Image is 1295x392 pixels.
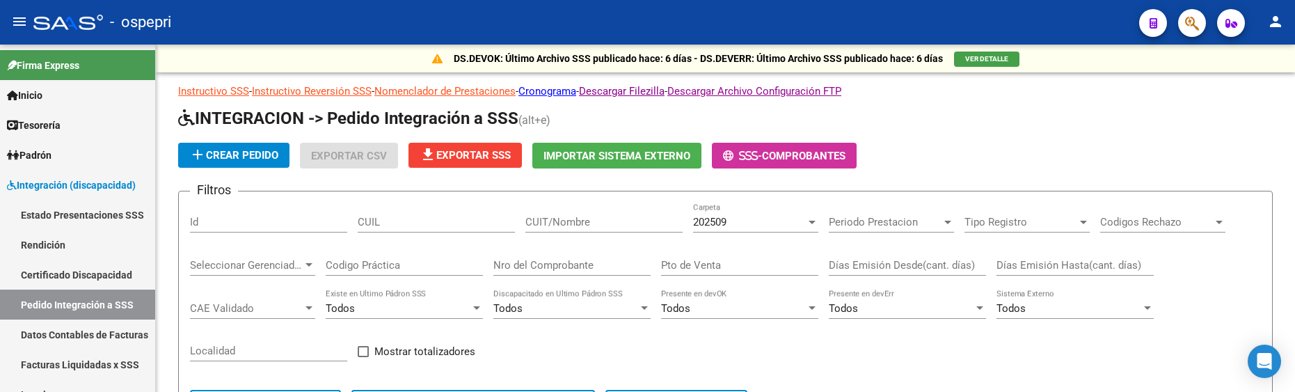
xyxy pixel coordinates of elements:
[954,52,1019,67] button: VER DETALLE
[1100,216,1213,228] span: Codigos Rechazo
[454,51,943,66] p: DS.DEVOK: Último Archivo SSS publicado hace: 6 días - DS.DEVERR: Último Archivo SSS publicado hac...
[543,150,690,162] span: Importar Sistema Externo
[311,150,387,162] span: Exportar CSV
[762,150,845,162] span: Comprobantes
[7,178,136,193] span: Integración (discapacidad)
[178,84,1273,99] p: - - - - -
[532,143,701,168] button: Importar Sistema Externo
[579,85,665,97] a: Descargar Filezilla
[11,13,28,30] mat-icon: menu
[374,85,516,97] a: Nomenclador de Prestaciones
[661,302,690,315] span: Todos
[189,146,206,163] mat-icon: add
[420,149,511,162] span: Exportar SSS
[110,7,171,38] span: - ospepri
[964,216,1077,228] span: Tipo Registro
[374,343,475,360] span: Mostrar totalizadores
[518,113,550,127] span: (alt+e)
[996,302,1026,315] span: Todos
[190,302,303,315] span: CAE Validado
[7,118,61,133] span: Tesorería
[7,88,42,103] span: Inicio
[493,302,523,315] span: Todos
[1248,345,1281,378] div: Open Intercom Messenger
[712,143,857,168] button: -Comprobantes
[829,216,942,228] span: Periodo Prestacion
[178,143,289,168] button: Crear Pedido
[723,150,762,162] span: -
[190,259,303,272] span: Seleccionar Gerenciador
[667,85,841,97] a: Descargar Archivo Configuración FTP
[7,58,79,73] span: Firma Express
[420,146,436,163] mat-icon: file_download
[1267,13,1284,30] mat-icon: person
[300,143,398,168] button: Exportar CSV
[408,143,522,168] button: Exportar SSS
[693,216,726,228] span: 202509
[189,149,278,162] span: Crear Pedido
[7,148,51,163] span: Padrón
[965,55,1008,63] span: VER DETALLE
[178,85,249,97] a: Instructivo SSS
[829,302,858,315] span: Todos
[252,85,372,97] a: Instructivo Reversión SSS
[190,180,238,200] h3: Filtros
[178,109,518,128] span: INTEGRACION -> Pedido Integración a SSS
[326,302,355,315] span: Todos
[518,85,576,97] a: Cronograma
